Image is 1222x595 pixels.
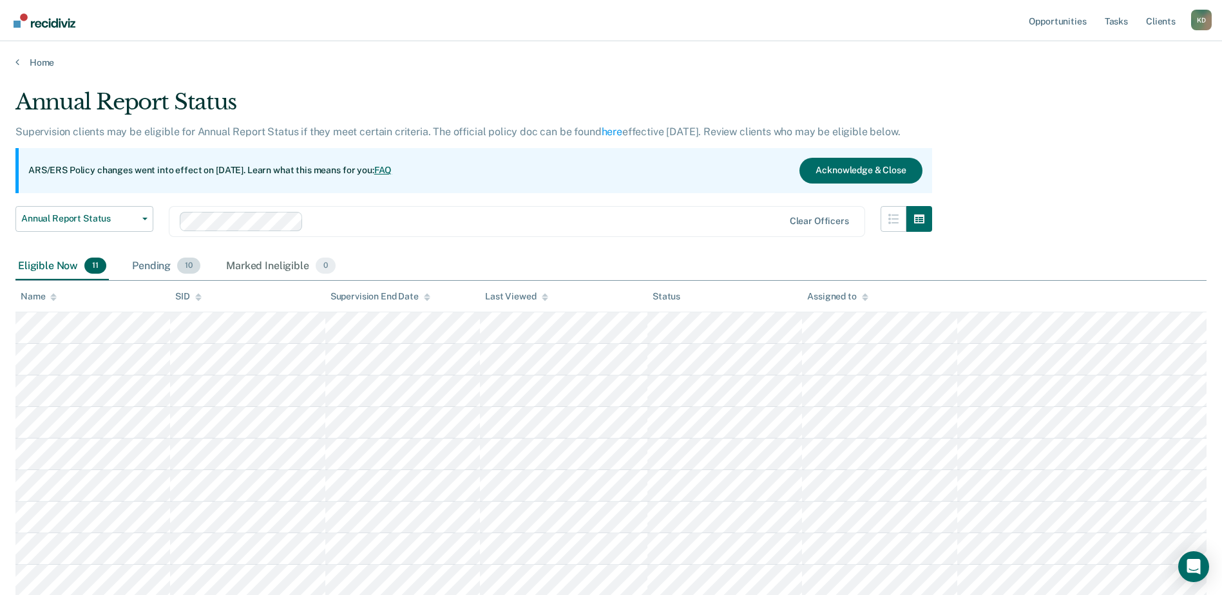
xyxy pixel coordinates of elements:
button: Profile dropdown button [1191,10,1212,30]
a: here [602,126,622,138]
div: K D [1191,10,1212,30]
button: Annual Report Status [15,206,153,232]
img: Recidiviz [14,14,75,28]
div: Assigned to [807,291,868,302]
a: FAQ [374,165,392,175]
div: Supervision End Date [330,291,430,302]
p: Supervision clients may be eligible for Annual Report Status if they meet certain criteria. The o... [15,126,900,138]
div: Clear officers [790,216,849,227]
div: Last Viewed [485,291,548,302]
span: 10 [177,258,200,274]
p: ARS/ERS Policy changes went into effect on [DATE]. Learn what this means for you: [28,164,392,177]
div: Pending10 [129,252,203,281]
div: Marked Ineligible0 [224,252,338,281]
div: Eligible Now11 [15,252,109,281]
div: SID [175,291,202,302]
div: Annual Report Status [15,89,932,126]
button: Acknowledge & Close [799,158,922,184]
div: Open Intercom Messenger [1178,551,1209,582]
span: 11 [84,258,106,274]
div: Status [653,291,680,302]
span: Annual Report Status [21,213,137,224]
span: 0 [316,258,336,274]
div: Name [21,291,57,302]
a: Home [15,57,1207,68]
